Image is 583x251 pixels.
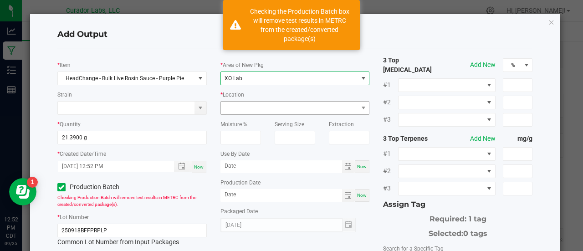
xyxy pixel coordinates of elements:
[463,229,487,238] span: 0 tags
[223,91,244,99] label: Location
[383,97,398,107] span: #2
[220,179,261,187] label: Production Date
[383,56,443,75] strong: 3 Top [MEDICAL_DATA]
[60,150,106,158] label: Created Date/Time
[9,178,36,205] iframe: Resource center
[383,210,532,225] div: Required: 1 tag
[174,161,192,172] span: Toggle popup
[194,164,204,169] span: Now
[342,160,355,173] span: Toggle calendar
[503,59,521,72] span: %
[220,189,342,200] input: Date
[246,7,353,43] div: Checking the Production Batch box will remove test results in METRC from the created/converted pa...
[398,164,495,178] span: NO DATA FOUND
[57,91,72,99] label: Strain
[60,61,71,69] label: Item
[470,60,496,70] button: Add New
[383,184,398,193] span: #3
[398,182,495,195] span: NO DATA FOUND
[60,213,89,221] label: Lot Number
[503,134,533,143] strong: mg/g
[58,161,164,172] input: Created Datetime
[383,149,398,159] span: #1
[398,147,495,161] span: NO DATA FOUND
[383,80,398,90] span: #1
[357,164,367,169] span: Now
[342,189,355,202] span: Toggle calendar
[329,120,354,128] label: Extraction
[58,72,195,85] span: HeadChange - Bulk Live Rosin Sauce - Purple Pie
[220,150,250,158] label: Use By Date
[57,195,196,207] span: Checking Production Batch will remove test results in METRC from the created/converted package(s).
[220,160,342,172] input: Date
[223,61,264,69] label: Area of New Pkg
[357,193,367,198] span: Now
[383,134,443,143] strong: 3 Top Terpenes
[220,120,247,128] label: Moisture %
[225,75,242,82] span: XO Lab
[383,166,398,176] span: #2
[57,29,533,41] h4: Add Output
[27,177,38,188] iframe: Resource center unread badge
[383,225,532,239] div: Selected:
[220,207,258,215] label: Packaged Date
[383,199,532,210] div: Assign Tag
[383,115,398,124] span: #3
[275,120,304,128] label: Serving Size
[57,224,207,247] div: Common Lot Number from Input Packages
[470,134,496,143] button: Add New
[60,120,81,128] label: Quantity
[57,182,125,192] label: Production Batch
